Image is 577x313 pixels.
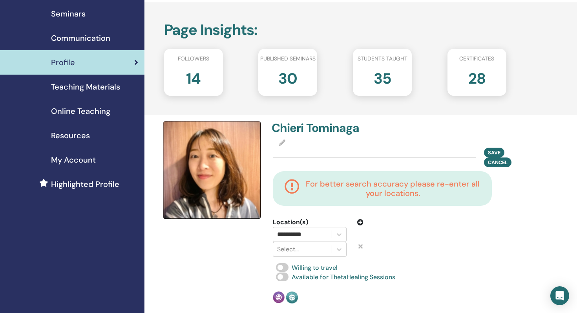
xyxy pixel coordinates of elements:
span: Seminars [51,8,86,20]
h2: 35 [374,66,391,88]
span: Location(s) [273,218,308,227]
span: Teaching Materials [51,81,120,93]
span: Resources [51,130,90,141]
span: Willing to travel [292,264,338,272]
button: Save [484,148,504,157]
h4: Chieri Tominaga [272,121,385,135]
span: Communication [51,32,110,44]
button: Cancel [484,157,511,167]
span: Online Teaching [51,105,110,117]
span: My Account [51,154,96,166]
span: Certificates [459,55,494,63]
span: Highlighted Profile [51,178,119,190]
h2: Page Insights : [164,21,507,39]
h2: 14 [186,66,201,88]
span: Cancel [488,159,508,166]
h4: For better search accuracy please re-enter all your locations. [306,179,480,198]
img: default.jpg [163,121,261,219]
span: Available for ThetaHealing Sessions [292,273,395,281]
span: Profile [51,57,75,68]
h2: 30 [278,66,297,88]
span: Students taught [358,55,407,63]
div: Open Intercom Messenger [550,286,569,305]
span: Published seminars [260,55,316,63]
span: Save [488,149,500,156]
span: Followers [178,55,209,63]
h2: 28 [468,66,486,88]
